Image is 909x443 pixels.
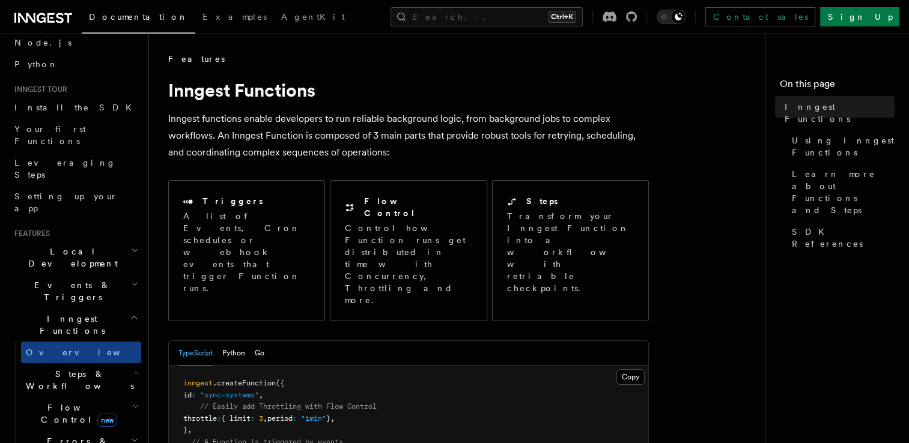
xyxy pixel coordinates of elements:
a: Your first Functions [10,118,141,152]
button: Python [222,341,245,366]
span: Learn more about Functions and Steps [792,168,895,216]
button: Toggle dark mode [657,10,686,24]
a: Python [10,53,141,75]
a: Using Inngest Functions [787,130,895,163]
a: Flow ControlControl how Function runs get distributed in time with Concurrency, Throttling and more. [330,180,487,321]
a: Install the SDK [10,97,141,118]
button: Copy [616,369,645,385]
a: SDK References [787,221,895,255]
span: Overview [26,348,150,357]
span: Inngest tour [10,85,67,94]
span: , [330,414,335,423]
span: throttle [183,414,217,423]
span: Flow Control [21,402,132,426]
span: : [293,414,297,423]
span: , [259,391,263,399]
p: Inngest functions enable developers to run reliable background logic, from background jobs to com... [168,110,649,161]
span: Leveraging Steps [14,158,116,179]
button: Events & Triggers [10,274,141,308]
a: Sign Up [820,7,899,26]
p: A list of Events, Cron schedules or webhook events that trigger Function runs. [183,210,310,294]
span: "sync-systems" [200,391,259,399]
span: : [251,414,255,423]
button: TypeScript [178,341,213,366]
span: 3 [259,414,263,423]
span: Your first Functions [14,124,86,146]
h2: Flow Control [364,195,472,219]
a: StepsTransform your Inngest Function into a workflow with retriable checkpoints. [492,180,649,321]
a: Leveraging Steps [10,152,141,185]
span: Examples [202,12,267,22]
h1: Inngest Functions [168,79,649,101]
button: Local Development [10,241,141,274]
span: ({ [276,379,284,387]
span: .createFunction [213,379,276,387]
span: Local Development [10,246,131,270]
h2: Steps [526,195,558,207]
a: Documentation [82,4,195,34]
a: Inngest Functions [780,96,895,130]
button: Flow Controlnew [21,397,141,430]
span: { limit [221,414,251,423]
p: Transform your Inngest Function into a workflow with retriable checkpoints. [507,210,636,294]
span: Steps & Workflows [21,368,134,392]
a: Overview [21,342,141,363]
span: Features [10,229,50,238]
a: TriggersA list of Events, Cron schedules or webhook events that trigger Function runs. [168,180,325,321]
span: } [326,414,330,423]
span: Install the SDK [14,103,139,112]
a: Contact sales [705,7,815,26]
h4: On this page [780,77,895,96]
span: Using Inngest Functions [792,134,895,158]
span: "1min" [301,414,326,423]
span: Inngest Functions [10,313,130,337]
button: Search...Ctrl+K [391,7,583,26]
span: SDK References [792,226,895,250]
a: Setting up your app [10,185,141,219]
span: Features [168,53,225,65]
span: inngest [183,379,213,387]
button: Go [255,341,264,366]
span: : [192,391,196,399]
span: Events & Triggers [10,279,131,303]
span: // Easily add Throttling with Flow Control [200,402,377,411]
span: , [187,426,192,434]
button: Inngest Functions [10,308,141,342]
span: : [217,414,221,423]
p: Control how Function runs get distributed in time with Concurrency, Throttling and more. [345,222,472,306]
span: } [183,426,187,434]
h2: Triggers [202,195,263,207]
a: Learn more about Functions and Steps [787,163,895,221]
span: Documentation [89,12,188,22]
a: AgentKit [274,4,352,32]
span: Python [14,59,58,69]
button: Steps & Workflows [21,363,141,397]
span: id [183,391,192,399]
span: , [263,414,267,423]
a: Examples [195,4,274,32]
a: Node.js [10,32,141,53]
span: Setting up your app [14,191,118,213]
span: Inngest Functions [785,101,895,125]
span: Node.js [14,38,71,47]
span: period [267,414,293,423]
span: new [97,414,117,427]
span: AgentKit [281,12,345,22]
kbd: Ctrl+K [549,11,576,23]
